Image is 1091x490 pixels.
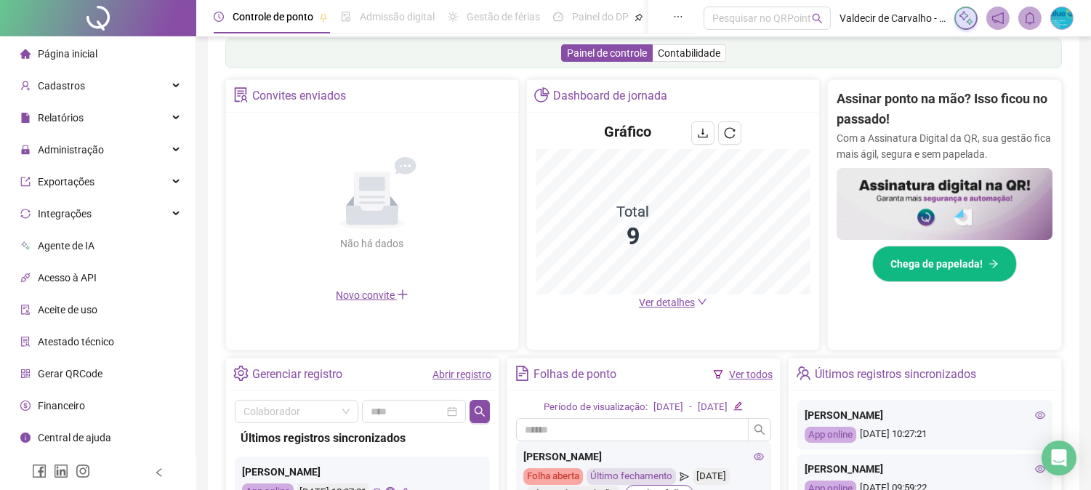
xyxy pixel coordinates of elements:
div: App online [805,427,856,443]
span: facebook [32,464,47,478]
span: Gestão de férias [467,11,540,23]
button: Chega de papelada! [872,246,1017,282]
span: left [154,467,164,478]
span: reload [724,127,736,139]
div: Convites enviados [252,84,346,108]
span: sun [448,12,458,22]
div: Gerenciar registro [252,362,342,387]
img: sparkle-icon.fc2bf0ac1784a2077858766a79e2daf3.svg [958,10,974,26]
span: home [20,49,31,59]
span: team [796,366,811,381]
span: Relatórios [38,112,84,124]
div: [DATE] [698,400,728,415]
span: Acesso à API [38,272,97,284]
span: pie-chart [534,87,549,103]
span: edit [733,401,743,411]
div: Últimos registros sincronizados [815,362,976,387]
div: - [689,400,692,415]
span: search [812,13,823,24]
span: qrcode [20,369,31,379]
span: file-done [341,12,351,22]
span: arrow-right [989,259,999,269]
div: Último fechamento [587,468,676,485]
div: [DATE] 10:27:21 [805,427,1045,443]
span: Novo convite [336,289,408,301]
span: Valdecir de Carvalho - BlueW Shop Taboão [840,10,946,26]
span: dollar [20,401,31,411]
h4: Gráfico [604,121,651,142]
span: setting [233,366,249,381]
span: export [20,177,31,187]
span: Ver detalhes [639,297,695,308]
a: Ver detalhes down [639,297,707,308]
span: file-text [515,366,530,381]
span: download [697,127,709,139]
span: eye [1035,410,1045,420]
span: search [754,424,765,435]
div: Folha aberta [523,468,583,485]
span: Painel de controle [567,47,647,59]
span: Chega de papelada! [890,256,983,272]
span: info-circle [20,433,31,443]
span: sync [20,209,31,219]
span: bell [1023,12,1036,25]
span: Administração [38,144,104,156]
h2: Assinar ponto na mão? Isso ficou no passado! [837,89,1052,130]
div: Período de visualização: [544,400,648,415]
div: [PERSON_NAME] [523,449,764,465]
span: audit [20,305,31,315]
span: Admissão digital [360,11,435,23]
span: Central de ajuda [38,432,111,443]
span: clock-circle [214,12,224,22]
span: instagram [76,464,90,478]
span: search [474,406,486,417]
span: pushpin [319,13,328,22]
p: Com a Assinatura Digital da QR, sua gestão fica mais ágil, segura e sem papelada. [837,130,1052,162]
div: Folhas de ponto [534,362,616,387]
div: Não há dados [305,236,439,252]
img: 19474 [1051,7,1073,29]
span: Controle de ponto [233,11,313,23]
span: lock [20,145,31,155]
span: file [20,113,31,123]
a: Ver todos [729,369,773,380]
div: [PERSON_NAME] [805,461,1045,477]
span: Painel do DP [572,11,629,23]
span: Integrações [38,208,92,220]
span: filter [713,369,723,379]
span: api [20,273,31,283]
span: solution [233,87,249,103]
div: [PERSON_NAME] [805,407,1045,423]
span: Financeiro [38,400,85,411]
span: down [697,297,707,307]
span: Aceite de uso [38,304,97,316]
img: banner%2F02c71560-61a6-44d4-94b9-c8ab97240462.png [837,168,1052,240]
div: [DATE] [693,468,730,485]
span: Exportações [38,176,94,188]
span: eye [754,451,764,462]
div: [PERSON_NAME] [242,464,483,480]
a: Abrir registro [432,369,491,380]
span: Contabilidade [658,47,720,59]
span: Atestado técnico [38,336,114,348]
div: Últimos registros sincronizados [241,429,484,447]
div: Dashboard de jornada [553,84,667,108]
span: ellipsis [673,12,683,22]
span: notification [991,12,1005,25]
span: eye [1035,464,1045,474]
span: Agente de IA [38,240,94,252]
span: Página inicial [38,48,97,60]
span: Gerar QRCode [38,368,102,379]
span: plus [397,289,408,300]
span: dashboard [553,12,563,22]
span: pushpin [635,13,643,22]
span: user-add [20,81,31,91]
div: [DATE] [653,400,683,415]
span: Cadastros [38,80,85,92]
div: Open Intercom Messenger [1042,441,1076,475]
span: linkedin [54,464,68,478]
span: send [680,468,689,485]
span: solution [20,337,31,347]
